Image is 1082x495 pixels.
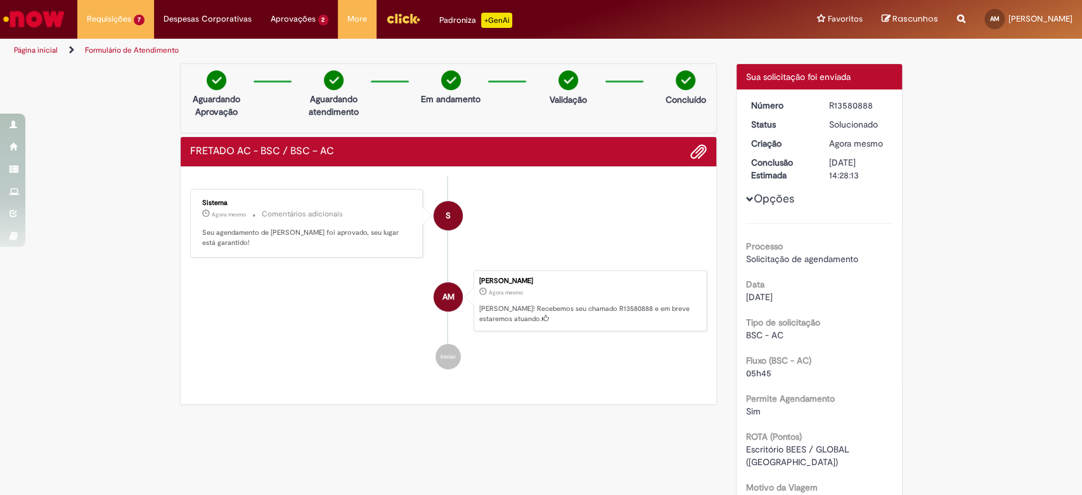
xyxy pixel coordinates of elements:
[421,93,480,105] p: Em andamento
[134,15,145,25] span: 7
[190,146,334,157] h2: FRETADO AC - BSC / BSC – AC Histórico de tíquete
[489,289,523,296] span: Agora mesmo
[742,137,820,150] dt: Criação
[690,143,707,160] button: Adicionar anexos
[742,99,820,112] dt: Número
[85,45,179,55] a: Formulário de Atendimento
[746,444,852,468] span: Escritório BEES / GLOBAL ([GEOGRAPHIC_DATA])
[481,13,512,28] p: +GenAi
[746,291,773,303] span: [DATE]
[829,118,888,131] div: Solucionado
[550,93,587,106] p: Validação
[10,39,712,62] ul: Trilhas de página
[14,45,58,55] a: Página inicial
[746,355,811,366] b: Fluxo (BSC - AC)
[1,6,67,32] img: ServiceNow
[202,228,413,247] p: Seu agendamento de [PERSON_NAME] foi aprovado, seu lugar está garantido!
[212,211,246,218] span: Agora mesmo
[742,118,820,131] dt: Status
[746,329,783,341] span: BSC - AC
[829,138,883,149] span: Agora mesmo
[489,289,523,296] time: 30/09/2025 11:28:10
[271,13,316,25] span: Aprovações
[318,15,329,25] span: 2
[558,70,578,90] img: check-circle-green.png
[190,270,707,331] li: Ana Laura Bastos Machado
[386,9,420,28] img: click_logo_yellow_360x200.png
[324,70,344,90] img: check-circle-green.png
[439,13,512,28] div: Padroniza
[746,241,783,252] b: Processo
[746,317,820,328] b: Tipo de solicitação
[990,15,1000,23] span: AM
[742,156,820,181] dt: Conclusão Estimada
[828,13,863,25] span: Favoritos
[479,304,700,324] p: [PERSON_NAME]! Recebemos seu chamado R13580888 e em breve estaremos atuando.
[892,13,938,25] span: Rascunhos
[882,13,938,25] a: Rascunhos
[746,393,835,404] b: Permite Agendamento
[87,13,131,25] span: Requisições
[746,431,802,442] b: ROTA (Pontos)
[190,176,707,382] ul: Histórico de tíquete
[829,137,888,150] div: 30/09/2025 11:28:10
[676,70,695,90] img: check-circle-green.png
[202,199,413,207] div: Sistema
[829,138,883,149] time: 30/09/2025 11:28:10
[434,282,463,312] div: Ana Laura Bastos Machado
[746,279,764,290] b: Data
[347,13,367,25] span: More
[442,282,454,312] span: AM
[665,93,705,106] p: Concluído
[303,93,364,118] p: Aguardando atendimento
[746,71,851,82] span: Sua solicitação foi enviada
[746,406,761,417] span: Sim
[746,367,771,379] span: 05h45
[164,13,252,25] span: Despesas Corporativas
[746,253,858,265] span: Solicitação de agendamento
[262,209,343,220] small: Comentários adicionais
[434,201,463,230] div: System
[1008,13,1072,24] span: [PERSON_NAME]
[186,93,247,118] p: Aguardando Aprovação
[479,277,700,285] div: [PERSON_NAME]
[446,201,451,231] span: S
[829,156,888,181] div: [DATE] 14:28:13
[746,482,818,493] b: Motivo da Viagem
[441,70,461,90] img: check-circle-green.png
[207,70,226,90] img: check-circle-green.png
[829,99,888,112] div: R13580888
[212,211,246,218] time: 30/09/2025 11:28:14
